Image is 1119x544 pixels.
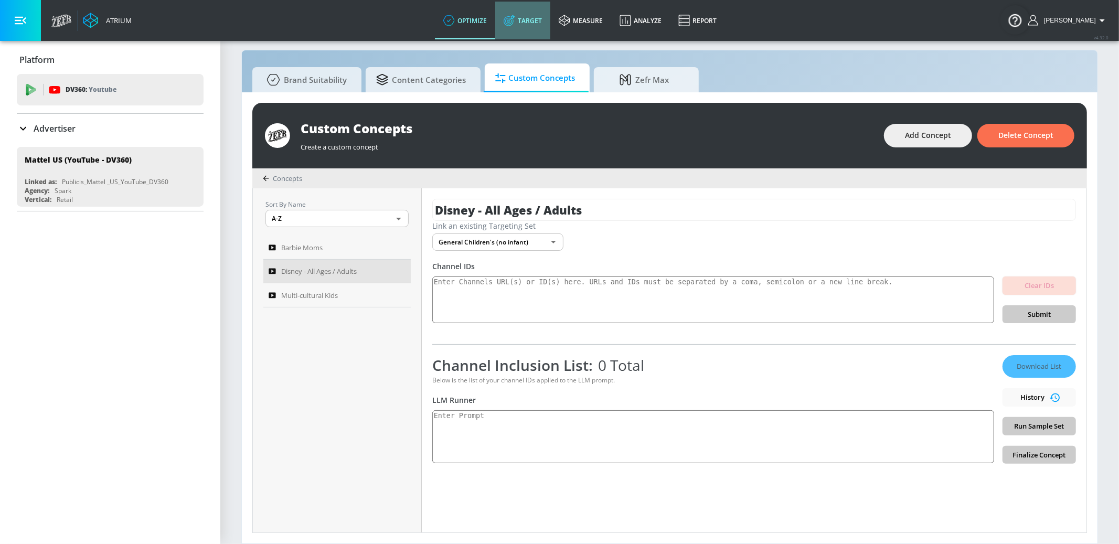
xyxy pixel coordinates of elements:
span: Add Concept [905,129,951,142]
p: Sort By Name [265,199,409,210]
div: Mattel US (YouTube - DV360)Linked as:Publicis_Mattel _US_YouTube_DV360Agency:SparkVertical:Retail [17,147,204,207]
span: login as: casey.cohen@zefr.com [1040,17,1096,24]
span: Disney - All Ages / Adults [281,265,357,278]
a: Barbie Moms [263,236,411,260]
span: v 4.32.0 [1094,35,1109,40]
div: Vertical: [25,195,51,204]
button: Open Resource Center [1000,5,1030,35]
span: Content Categories [376,67,466,92]
a: Multi-cultural Kids [263,283,411,307]
div: Concepts [263,174,302,183]
div: Link an existing Targeting Set [432,221,1076,231]
div: Atrium [102,16,132,25]
div: Advertiser [17,114,204,143]
div: Agency: [25,186,49,195]
a: Analyze [611,2,670,39]
a: optimize [435,2,495,39]
div: LLM Runner [432,395,994,405]
div: Create a custom concept [301,137,873,152]
p: DV360: [66,84,116,95]
button: Delete Concept [977,124,1074,147]
div: Retail [57,195,73,204]
a: Target [495,2,550,39]
span: Concepts [273,174,302,183]
button: Clear IDs [1003,276,1076,295]
p: Advertiser [34,123,76,134]
button: Add Concept [884,124,972,147]
span: Delete Concept [998,129,1053,142]
span: Multi-cultural Kids [281,289,338,302]
div: Custom Concepts [301,120,873,137]
div: Below is the list of your channel IDs applied to the LLM prompt. [432,376,994,385]
button: [PERSON_NAME] [1028,14,1109,27]
a: Disney - All Ages / Adults [263,260,411,284]
span: Zefr Max [604,67,684,92]
p: Youtube [89,84,116,95]
div: Platform [17,45,204,74]
div: Linked as: [25,177,57,186]
span: Brand Suitability [263,67,347,92]
div: General Children's (no infant) [432,233,563,251]
div: Mattel US (YouTube - DV360) [25,155,132,165]
div: DV360: Youtube [17,74,204,105]
div: A-Z [265,210,409,227]
div: Spark [55,186,71,195]
div: Publicis_Mattel _US_YouTube_DV360 [62,177,168,186]
a: Report [670,2,725,39]
p: Platform [19,54,55,66]
span: 0 Total [593,355,644,375]
span: Custom Concepts [495,66,575,91]
a: measure [550,2,611,39]
span: Barbie Moms [281,241,323,254]
div: Channel IDs [432,261,1076,271]
div: Channel Inclusion List: [432,355,994,375]
a: Atrium [83,13,132,28]
span: Clear IDs [1011,280,1068,292]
